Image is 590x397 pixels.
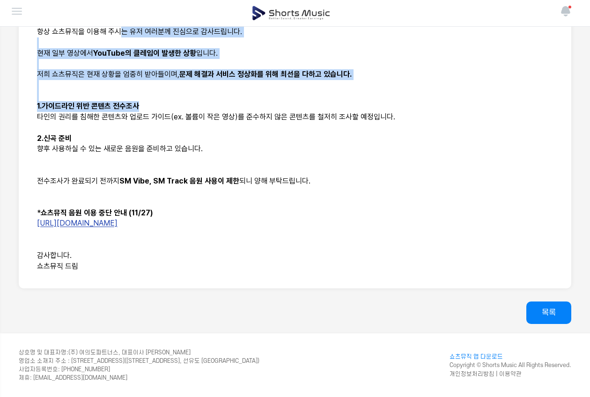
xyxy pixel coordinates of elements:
div: Copyright © Shorts Music All Rights Reserved. [450,353,571,378]
div: (주) 여의도파트너스, 대표이사 [PERSON_NAME] [STREET_ADDRESS]([STREET_ADDRESS], 선유도 [GEOGRAPHIC_DATA]) 사업자등록번호... [19,348,259,382]
p: 타인의 권리를 침해한 콘텐츠와 업로드 가이드(ex. 볼륨이 작은 영상)를 준수하지 않은 콘텐츠를 철저히 조사할 예정입니다. [37,112,553,123]
strong: SM Vibe, SM Track 음원 사용이 제한 [119,176,239,185]
p: 향후 사용하실 수 있는 새로운 음원을 준비하고 있습니다. [37,144,553,154]
a: 개인정보처리방침 | 이용약관 [450,371,522,377]
strong: 문제 해결과 서비스 정상화를 위해 최선을 다하고 있습니다. [179,70,352,79]
strong: YouTube의 클레임이 발생한 상황 [93,49,196,58]
img: menu [11,6,22,17]
strong: 2.신곡 준비 [37,134,72,143]
a: [URL][DOMAIN_NAME] [37,219,118,228]
span: 상호명 및 대표자명 : [19,349,68,356]
p: 현재 일부 영상에서 입니다. [37,48,553,59]
strong: 1.가이드라인 위반 콘텐츠 전수조사 [37,102,139,110]
p: 항상 쇼츠뮤직을 이용해 주시는 유저 여러분께 진심으로 감사드립니다. [37,27,553,37]
p: 저희 쇼츠뮤직은 현재 상황을 엄중히 받아들이며, [37,69,553,80]
a: 쇼츠뮤직 앱 다운로드 [450,353,571,361]
p: 감사합니다. [37,250,553,261]
img: 알림 [560,6,571,17]
strong: 쇼츠뮤직 음원 이용 중단 안내 (11/27) [41,208,153,217]
a: 목록 [526,301,571,324]
p: 쇼츠뮤직 드림 [37,261,553,272]
span: 영업소 소재지 주소 : [19,358,70,364]
p: 전수조사가 완료되기 전까지 되니 양해 부탁드립니다. [37,176,553,187]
